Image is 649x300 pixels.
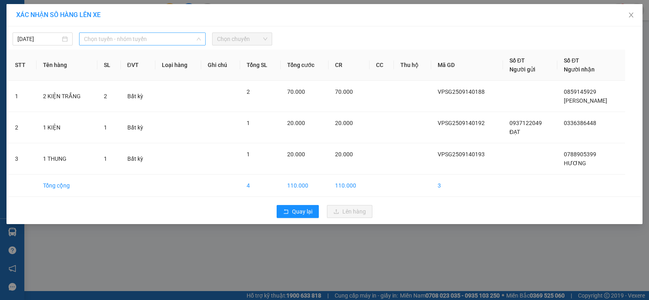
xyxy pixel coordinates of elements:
[283,209,289,215] span: rollback
[620,4,643,27] button: Close
[281,175,329,197] td: 110.000
[121,112,155,143] td: Bất kỳ
[564,88,596,95] span: 0859145929
[438,88,485,95] span: VPSG2509140188
[37,112,97,143] td: 1 KIỆN
[9,81,37,112] td: 1
[564,160,586,166] span: HƯƠNG
[196,37,201,41] span: down
[564,57,579,64] span: Số ĐT
[287,88,305,95] span: 70.000
[9,112,37,143] td: 2
[438,151,485,158] span: VPSG2509140193
[247,151,250,158] span: 1
[287,120,305,126] span: 20.000
[564,66,595,73] span: Người nhận
[509,57,525,64] span: Số ĐT
[431,50,503,81] th: Mã GD
[104,155,107,162] span: 1
[217,33,267,45] span: Chọn chuyến
[104,124,107,131] span: 1
[240,175,280,197] td: 4
[37,50,97,81] th: Tên hàng
[564,97,607,104] span: [PERSON_NAME]
[84,33,201,45] span: Chọn tuyến - nhóm tuyến
[335,88,353,95] span: 70.000
[37,175,97,197] td: Tổng cộng
[628,12,634,18] span: close
[281,50,329,81] th: Tổng cước
[335,151,353,158] span: 20.000
[509,66,535,73] span: Người gửi
[9,143,37,175] td: 3
[564,120,596,126] span: 0336386448
[37,143,97,175] td: 1 THUNG
[370,50,394,81] th: CC
[509,129,520,135] span: ĐẠT
[327,205,372,218] button: uploadLên hàng
[438,120,485,126] span: VPSG2509140192
[16,11,101,19] span: XÁC NHẬN SỐ HÀNG LÊN XE
[277,205,319,218] button: rollbackQuay lại
[121,143,155,175] td: Bất kỳ
[431,175,503,197] td: 3
[292,207,312,216] span: Quay lại
[564,151,596,158] span: 0788905399
[17,35,60,43] input: 14/09/2025
[394,50,431,81] th: Thu hộ
[329,175,370,197] td: 110.000
[287,151,305,158] span: 20.000
[247,120,250,126] span: 1
[329,50,370,81] th: CR
[9,50,37,81] th: STT
[37,81,97,112] td: 2 KIỆN TRẮNG
[509,120,542,126] span: 0937122049
[335,120,353,126] span: 20.000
